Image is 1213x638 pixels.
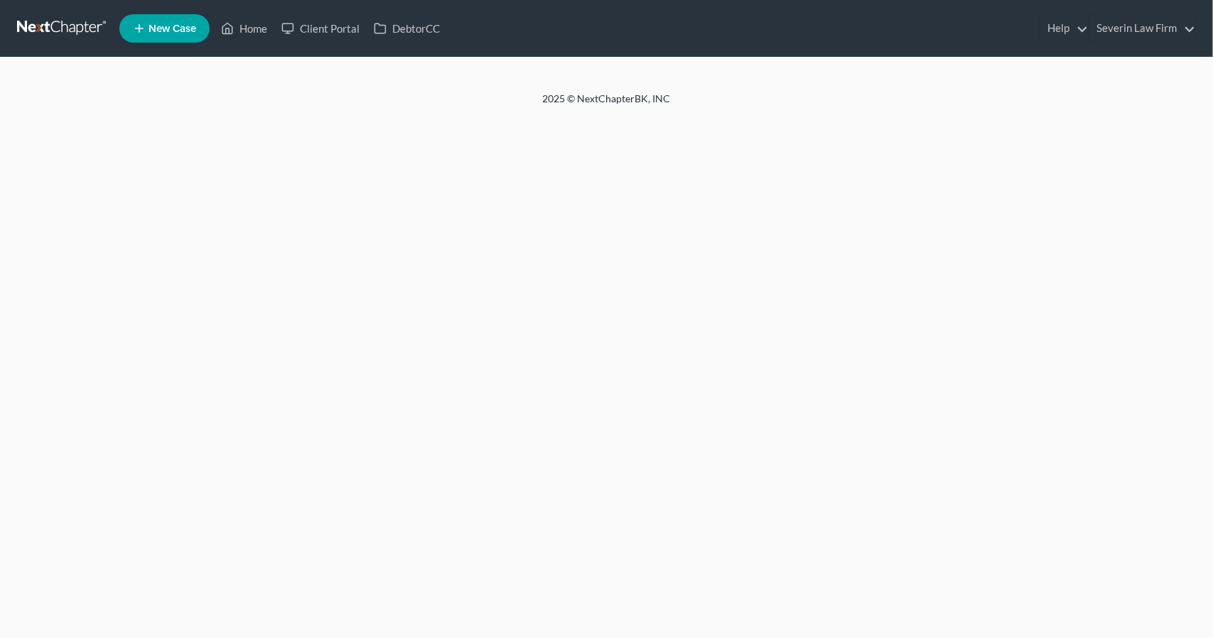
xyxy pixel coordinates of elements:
[1089,16,1195,41] a: Severin Law Firm
[202,92,1012,117] div: 2025 © NextChapterBK, INC
[274,16,367,41] a: Client Portal
[1040,16,1088,41] a: Help
[367,16,447,41] a: DebtorCC
[119,14,210,43] new-legal-case-button: New Case
[214,16,274,41] a: Home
